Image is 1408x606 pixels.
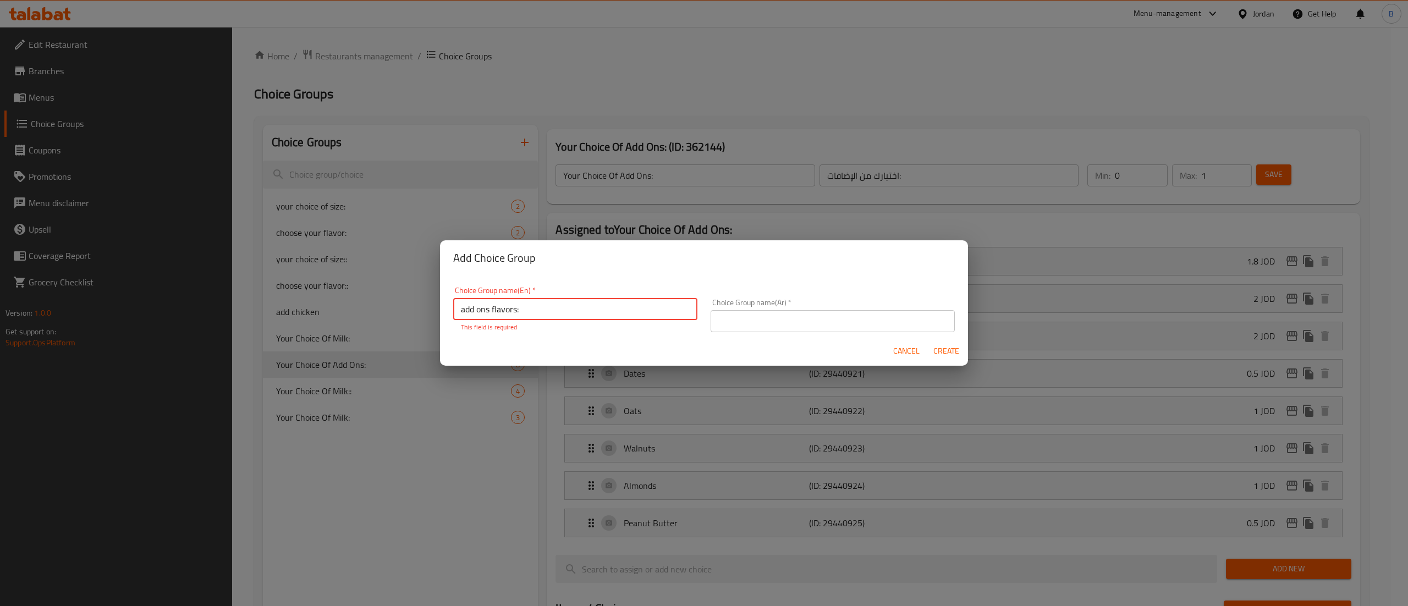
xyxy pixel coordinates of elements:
p: This field is required [461,322,690,332]
h2: Add Choice Group [453,249,955,267]
button: Cancel [889,341,924,361]
input: Please enter Choice Group name(ar) [711,310,955,332]
button: Create [928,341,964,361]
input: Please enter Choice Group name(en) [453,298,697,320]
span: Cancel [893,344,920,358]
span: Create [933,344,959,358]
